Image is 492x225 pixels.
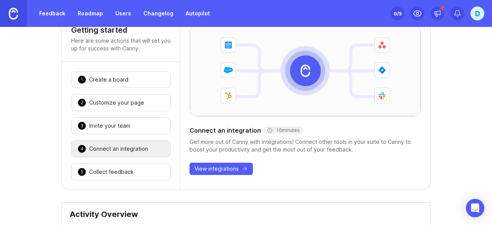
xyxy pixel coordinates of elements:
div: Invite your team [89,122,130,130]
div: 4 [78,145,86,153]
div: Connect an integration [89,145,148,153]
div: 3 [78,122,86,130]
div: 2 [78,98,86,107]
div: Create a board [89,76,128,83]
img: Canny integrates with a variety of tools including Salesforce, Intercom, Hubspot, Asana, and Github [190,25,421,116]
div: 10 minutes [267,127,300,133]
p: Here are some actions that will set you up for success with Canny. [71,37,171,52]
span: View integrations [194,165,239,173]
button: D [470,7,484,20]
div: Collect feedback [89,168,134,176]
button: 0/5 [391,7,404,20]
a: Changelog [139,7,178,20]
div: Open Intercom Messenger [466,199,484,217]
div: 5 [78,168,86,176]
h4: Getting started [71,25,171,35]
img: Canny Home [9,8,18,20]
div: 1 [78,75,86,84]
div: Customize your page [89,99,144,107]
div: 0 /5 [394,8,402,19]
div: Get more out of Canny with integrations! Connect other tools in your suite to Canny to boost your... [189,138,421,153]
a: Users [111,7,136,20]
a: Roadmap [73,7,108,20]
div: Activity Overview [70,210,422,224]
a: Feedback [35,7,70,20]
button: View integrations [189,163,253,175]
div: Connect an integration [189,126,421,135]
a: Autopilot [181,7,214,20]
